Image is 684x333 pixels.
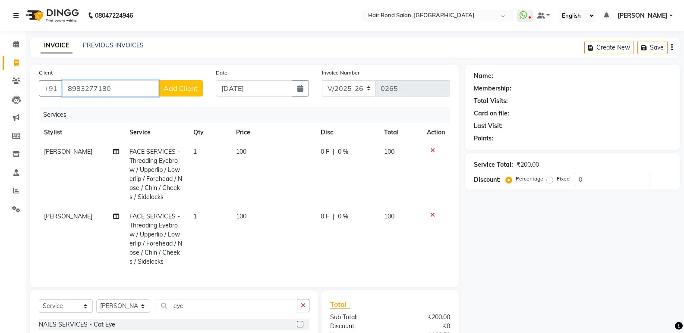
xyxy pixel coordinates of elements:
[517,160,539,169] div: ₹200.00
[62,80,159,96] input: Search by Name/Mobile/Email/Code
[44,212,92,220] span: [PERSON_NAME]
[324,322,390,331] div: Discount:
[584,41,634,54] button: Create New
[39,80,63,96] button: +91
[384,212,394,220] span: 100
[124,123,188,142] th: Service
[474,121,503,131] div: Last Visit:
[557,175,570,183] label: Fixed
[390,313,457,322] div: ₹200.00
[83,41,144,49] a: PREVIOUS INVOICES
[95,3,133,28] b: 08047224946
[516,175,543,183] label: Percentage
[216,69,227,77] label: Date
[231,123,315,142] th: Price
[39,320,115,329] div: NAILS SERVICES - Cat Eye
[330,300,350,309] span: Total
[129,148,182,201] span: FACE SERVICES - Threading Eyebrow / Upperlip / Lowerlip / Forehead / Nose / Chin / Cheeks / Sidel...
[193,212,197,220] span: 1
[618,11,668,20] span: [PERSON_NAME]
[39,123,124,142] th: Stylist
[40,107,457,123] div: Services
[422,123,450,142] th: Action
[390,322,457,331] div: ₹0
[321,212,329,221] span: 0 F
[164,84,198,93] span: Add Client
[474,84,511,93] div: Membership:
[236,148,246,156] span: 100
[324,313,390,322] div: Sub Total:
[236,212,246,220] span: 100
[322,69,359,77] label: Invoice Number
[41,38,72,53] a: INVOICE
[338,147,348,156] span: 0 %
[39,69,53,77] label: Client
[188,123,231,142] th: Qty
[333,212,334,221] span: |
[44,148,92,156] span: [PERSON_NAME]
[637,41,668,54] button: Save
[129,212,182,265] span: FACE SERVICES - Threading Eyebrow / Upperlip / Lowerlip / Forehead / Nose / Chin / Cheeks / Sidel...
[338,212,348,221] span: 0 %
[474,134,493,143] div: Points:
[22,3,81,28] img: logo
[474,175,501,184] div: Discount:
[333,147,334,156] span: |
[193,148,197,156] span: 1
[321,147,329,156] span: 0 F
[158,80,203,96] button: Add Client
[474,96,508,106] div: Total Visits:
[315,123,379,142] th: Disc
[379,123,422,142] th: Total
[474,109,509,118] div: Card on file:
[474,72,493,81] div: Name:
[474,160,513,169] div: Service Total:
[384,148,394,156] span: 100
[157,299,297,312] input: Search or Scan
